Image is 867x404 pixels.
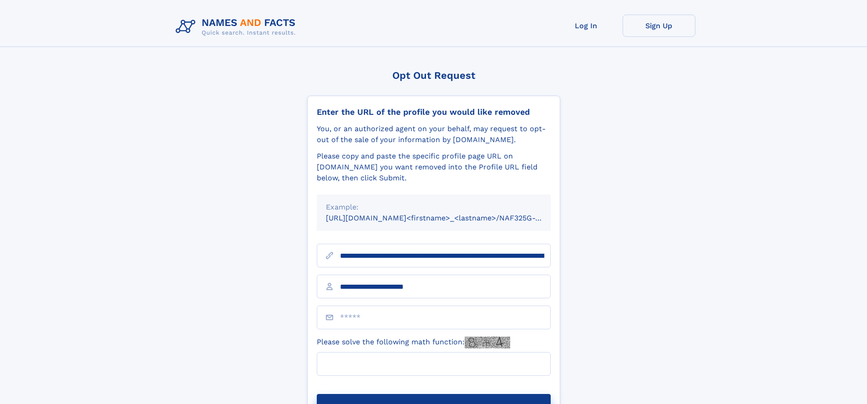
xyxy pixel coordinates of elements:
[317,123,551,145] div: You, or an authorized agent on your behalf, may request to opt-out of the sale of your informatio...
[317,337,510,348] label: Please solve the following math function:
[326,214,568,222] small: [URL][DOMAIN_NAME]<firstname>_<lastname>/NAF325G-xxxxxxxx
[326,202,542,213] div: Example:
[317,151,551,184] div: Please copy and paste the specific profile page URL on [DOMAIN_NAME] you want removed into the Pr...
[623,15,695,37] a: Sign Up
[307,70,560,81] div: Opt Out Request
[550,15,623,37] a: Log In
[172,15,303,39] img: Logo Names and Facts
[317,107,551,117] div: Enter the URL of the profile you would like removed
